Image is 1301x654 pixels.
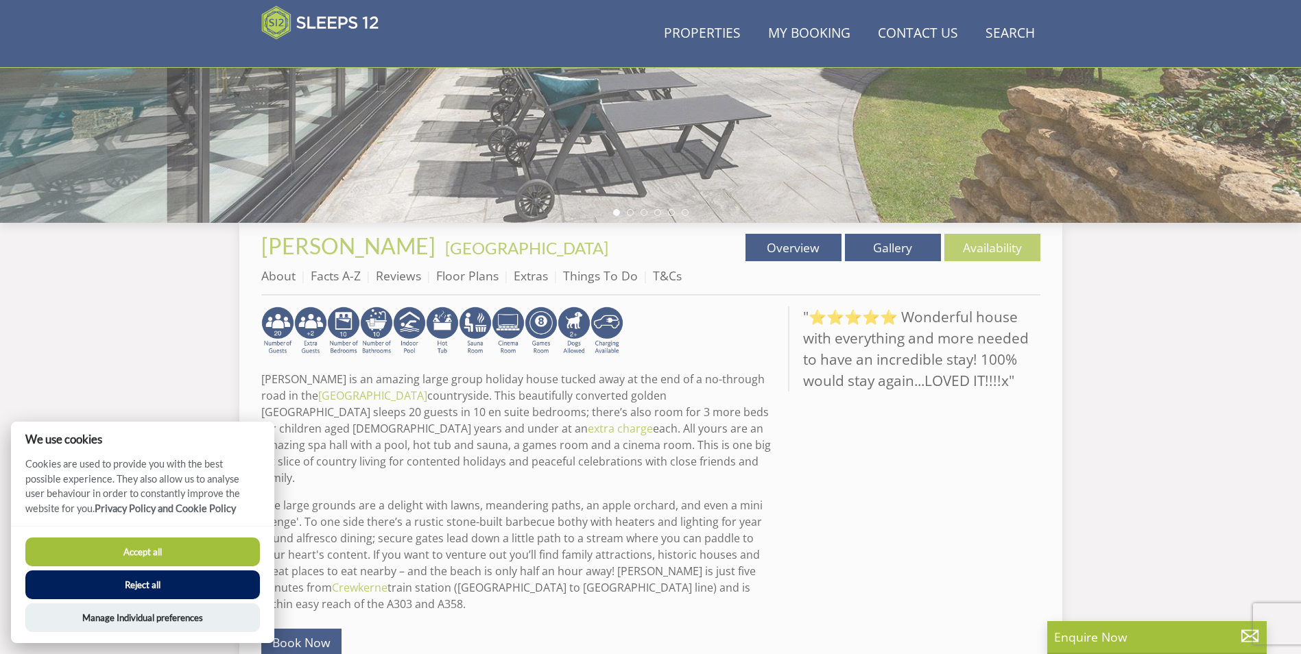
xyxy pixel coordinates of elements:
a: Reviews [376,267,421,284]
img: AD_4nXd2nb48xR8nvNoM3_LDZbVoAMNMgnKOBj_-nFICa7dvV-HbinRJhgdpEvWfsaax6rIGtCJThxCG8XbQQypTL5jAHI8VF... [492,306,525,356]
img: AD_4nXex3qvy3sy6BM-Br1RXWWSl0DFPk6qVqJlDEOPMeFX_TIH0N77Wmmkf8Pcs8dCh06Ybzq_lkzmDAO5ABz7s_BDarUBnZ... [261,306,294,356]
a: Properties [658,19,746,49]
button: Accept all [25,537,260,566]
h2: We use cookies [11,433,274,446]
p: [PERSON_NAME] is an amazing large group holiday house tucked away at the end of a no-through road... [261,371,777,486]
a: [GEOGRAPHIC_DATA] [318,388,427,403]
a: Search [980,19,1040,49]
a: Crewkerne [332,580,387,595]
a: About [261,267,296,284]
button: Manage Individual preferences [25,603,260,632]
span: [PERSON_NAME] [261,232,435,259]
img: AD_4nXfVJ1m9w4EMMbFjuD7zUgI0tuAFSIqlFBxnoOORi2MjIyaBJhe_C7my_EDccl4s4fHEkrSKwLb6ZhQ-Uxcdi3V3QSydP... [558,306,590,356]
img: Sleeps 12 [261,5,379,40]
img: AD_4nXeXCOE_OdmEy92lFEB9p7nyvg-9T1j8Q7yQMnDgopRzbTNR3Fwoz3levE1lBACinI3iQWtmcm3GLYMw3-AC-bi-kylLi... [294,306,327,356]
p: Cookies are used to provide you with the best possible experience. They also allow us to analyse ... [11,457,274,526]
a: Privacy Policy and Cookie Policy [95,502,236,514]
img: AD_4nXfZxIz6BQB9SA1qRR_TR-5tIV0ZeFY52bfSYUXaQTY3KXVpPtuuoZT3Ql3RNthdyy4xCUoonkMKBfRi__QKbC4gcM_TO... [327,306,360,356]
p: The large grounds are a delight with lawns, meandering paths, an apple orchard, and even a mini '... [261,497,777,612]
a: [PERSON_NAME] [261,232,440,259]
a: Extras [514,267,548,284]
img: AD_4nXcnT2OPG21WxYUhsl9q61n1KejP7Pk9ESVM9x9VetD-X_UXXoxAKaMRZGYNcSGiAsmGyKm0QlThER1osyFXNLmuYOVBV... [590,306,623,356]
span: - [440,238,608,258]
a: My Booking [763,19,856,49]
a: Floor Plans [436,267,499,284]
a: Gallery [845,234,941,261]
a: Facts A-Z [311,267,361,284]
img: AD_4nXcpX5uDwed6-YChlrI2BYOgXwgg3aqYHOhRm0XfZB-YtQW2NrmeCr45vGAfVKUq4uWnc59ZmEsEzoF5o39EWARlT1ewO... [426,306,459,356]
a: Availability [944,234,1040,261]
a: extra charge [588,421,653,436]
a: Overview [745,234,842,261]
img: AD_4nXei2dp4L7_L8OvME76Xy1PUX32_NMHbHVSts-g-ZAVb8bILrMcUKZI2vRNdEqfWP017x6NFeUMZMqnp0JYknAB97-jDN... [393,306,426,356]
a: T&Cs [653,267,682,284]
button: Reject all [25,570,260,599]
img: AD_4nXdrZMsjcYNLGsKuA84hRzvIbesVCpXJ0qqnwZoX5ch9Zjv73tWe4fnFRs2gJ9dSiUubhZXckSJX_mqrZBmYExREIfryF... [525,306,558,356]
a: [GEOGRAPHIC_DATA] [445,238,608,258]
iframe: Customer reviews powered by Trustpilot [254,48,398,60]
img: AD_4nXfvn8RXFi48Si5WD_ef5izgnipSIXhRnV2E_jgdafhtv5bNmI08a5B0Z5Dh6wygAtJ5Dbjjt2cCuRgwHFAEvQBwYj91q... [360,306,393,356]
a: Things To Do [563,267,638,284]
blockquote: "⭐⭐⭐⭐⭐ Wonderful house with everything and more needed to have an incredible stay! 100% would sta... [788,306,1040,392]
p: Enquire Now [1054,628,1260,646]
img: AD_4nXdjbGEeivCGLLmyT_JEP7bTfXsjgyLfnLszUAQeQ4RcokDYHVBt5R8-zTDbAVICNoGv1Dwc3nsbUb1qR6CAkrbZUeZBN... [459,306,492,356]
a: Contact Us [872,19,964,49]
